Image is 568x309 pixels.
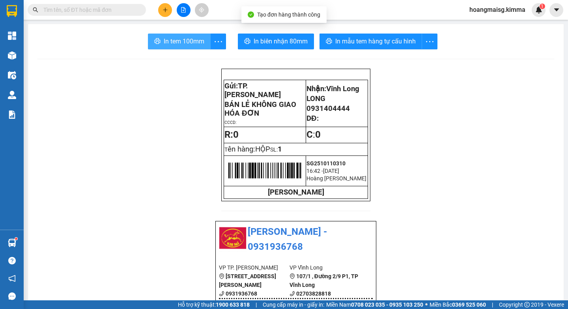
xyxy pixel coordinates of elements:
[219,263,290,272] li: VP TP. [PERSON_NAME]
[263,300,324,309] span: Cung cấp máy in - giấy in:
[463,5,532,15] span: hoangmaisg.kimma
[163,7,168,13] span: plus
[54,52,96,76] b: 107/1 , Đường 2/9 P1, TP Vĩnh Long
[256,300,257,309] span: |
[178,300,250,309] span: Hỗ trợ kỹ thuật:
[228,145,270,154] span: ên hàng:
[8,257,16,264] span: question-circle
[54,53,60,58] span: environment
[306,104,350,113] span: 0931404444
[296,290,331,297] b: 02703828818
[326,300,423,309] span: Miền Nam
[219,273,276,288] b: [STREET_ADDRESS][PERSON_NAME]
[219,273,224,279] span: environment
[8,110,16,119] img: solution-icon
[422,37,437,47] span: more
[290,291,295,296] span: phone
[306,160,346,167] span: SG2510110310
[335,36,416,46] span: In mẫu tem hàng tự cấu hình
[524,302,530,307] span: copyright
[224,82,281,99] span: TP. [PERSON_NAME]
[33,7,38,13] span: search
[290,273,295,279] span: environment
[452,302,486,308] strong: 0369 525 060
[195,3,209,17] button: aim
[8,275,16,282] span: notification
[306,175,366,182] span: Hoàng [PERSON_NAME]
[326,84,359,93] span: Vĩnh Long
[216,302,250,308] strong: 1900 633 818
[553,6,560,13] span: caret-down
[351,302,423,308] strong: 0708 023 035 - 0935 103 250
[226,290,257,297] b: 0931936768
[541,4,544,9] span: 1
[210,34,226,49] button: more
[199,7,204,13] span: aim
[257,11,320,18] span: Tạo đơn hàng thành công
[270,146,278,153] span: SL:
[425,303,428,306] span: ⚪️
[148,34,211,49] button: printerIn tem 100mm
[306,114,318,123] span: DĐ:
[430,300,486,309] span: Miền Bắc
[219,225,373,254] li: [PERSON_NAME] - 0931936768
[238,34,314,49] button: printerIn biên nhận 80mm
[177,3,191,17] button: file-add
[7,5,17,17] img: logo-vxr
[535,6,542,13] img: icon-new-feature
[306,129,313,140] strong: C
[4,4,114,34] li: [PERSON_NAME] - 0931936768
[549,3,563,17] button: caret-down
[211,37,226,47] span: more
[290,263,360,272] li: VP Vĩnh Long
[224,129,239,140] strong: R:
[8,51,16,60] img: warehouse-icon
[306,84,359,93] span: Nhận:
[154,38,161,45] span: printer
[4,43,54,60] li: VP TP. [PERSON_NAME]
[164,36,204,46] span: In tem 100mm
[8,32,16,40] img: dashboard-icon
[248,11,254,18] span: check-circle
[224,146,270,153] span: T
[224,120,237,125] span: CCCD:
[43,6,136,14] input: Tìm tên, số ĐT hoặc mã đơn
[181,7,186,13] span: file-add
[306,129,321,140] span: :
[8,239,16,247] img: warehouse-icon
[255,145,270,154] span: HỘP
[54,43,105,51] li: VP Vĩnh Long
[219,291,224,296] span: phone
[8,71,16,79] img: warehouse-icon
[254,36,308,46] span: In biên nhận 80mm
[290,273,358,288] b: 107/1 , Đường 2/9 P1, TP Vĩnh Long
[4,4,32,32] img: logo.jpg
[233,129,239,140] span: 0
[268,188,324,197] strong: [PERSON_NAME]
[492,300,493,309] span: |
[8,292,16,300] span: message
[224,82,281,99] span: Gửi:
[306,168,323,174] span: 16:42 -
[326,38,332,45] span: printer
[8,91,16,99] img: warehouse-icon
[422,34,437,49] button: more
[306,94,325,103] span: LONG
[540,4,545,9] sup: 1
[219,225,247,252] img: logo.jpg
[278,145,282,154] span: 1
[15,238,17,240] sup: 1
[315,129,321,140] span: 0
[224,100,296,118] span: BÁN LẺ KHÔNG GIAO HÓA ĐƠN
[244,38,250,45] span: printer
[319,34,422,49] button: printerIn mẫu tem hàng tự cấu hình
[158,3,172,17] button: plus
[323,168,339,174] span: [DATE]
